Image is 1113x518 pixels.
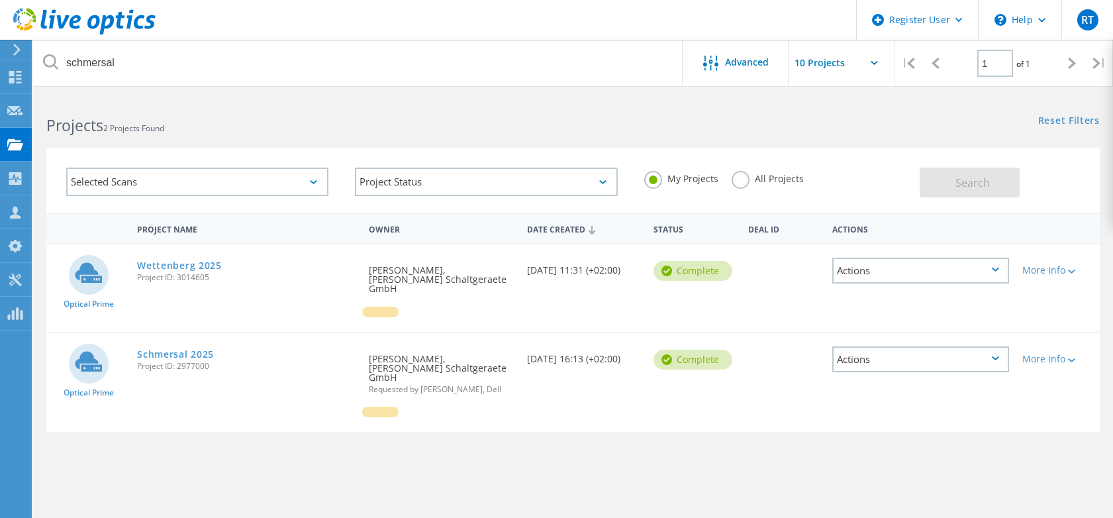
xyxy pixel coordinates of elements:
[895,40,922,87] div: |
[520,333,647,377] div: [DATE] 16:13 (+02:00)
[832,258,1008,284] div: Actions
[1038,116,1100,127] a: Reset Filters
[1081,15,1094,25] span: RT
[644,171,718,183] label: My Projects
[137,274,356,282] span: Project ID: 3014605
[355,168,617,196] div: Project Status
[1022,266,1093,275] div: More Info
[920,168,1020,197] button: Search
[362,244,520,307] div: [PERSON_NAME], [PERSON_NAME] Schaltgeraete GmbH
[362,333,520,407] div: [PERSON_NAME], [PERSON_NAME] Schaltgeraete GmbH
[520,216,647,241] div: Date Created
[725,58,769,67] span: Advanced
[137,350,214,359] a: Schmersal 2025
[1022,354,1093,364] div: More Info
[130,216,362,240] div: Project Name
[362,216,520,240] div: Owner
[137,362,356,370] span: Project ID: 2977000
[103,123,164,134] span: 2 Projects Found
[826,216,1015,240] div: Actions
[653,350,732,370] div: Complete
[994,14,1006,26] svg: \n
[1016,58,1030,70] span: of 1
[647,216,742,240] div: Status
[137,261,222,270] a: Wettenberg 2025
[64,389,114,397] span: Optical Prime
[520,244,647,288] div: [DATE] 11:31 (+02:00)
[64,300,114,308] span: Optical Prime
[13,28,156,37] a: Live Optics Dashboard
[832,346,1008,372] div: Actions
[66,168,328,196] div: Selected Scans
[732,171,804,183] label: All Projects
[1086,40,1113,87] div: |
[46,115,103,136] b: Projects
[33,40,683,86] input: Search projects by name, owner, ID, company, etc
[742,216,826,240] div: Deal Id
[369,386,514,393] span: Requested by [PERSON_NAME], Dell
[653,261,732,281] div: Complete
[955,176,990,190] span: Search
